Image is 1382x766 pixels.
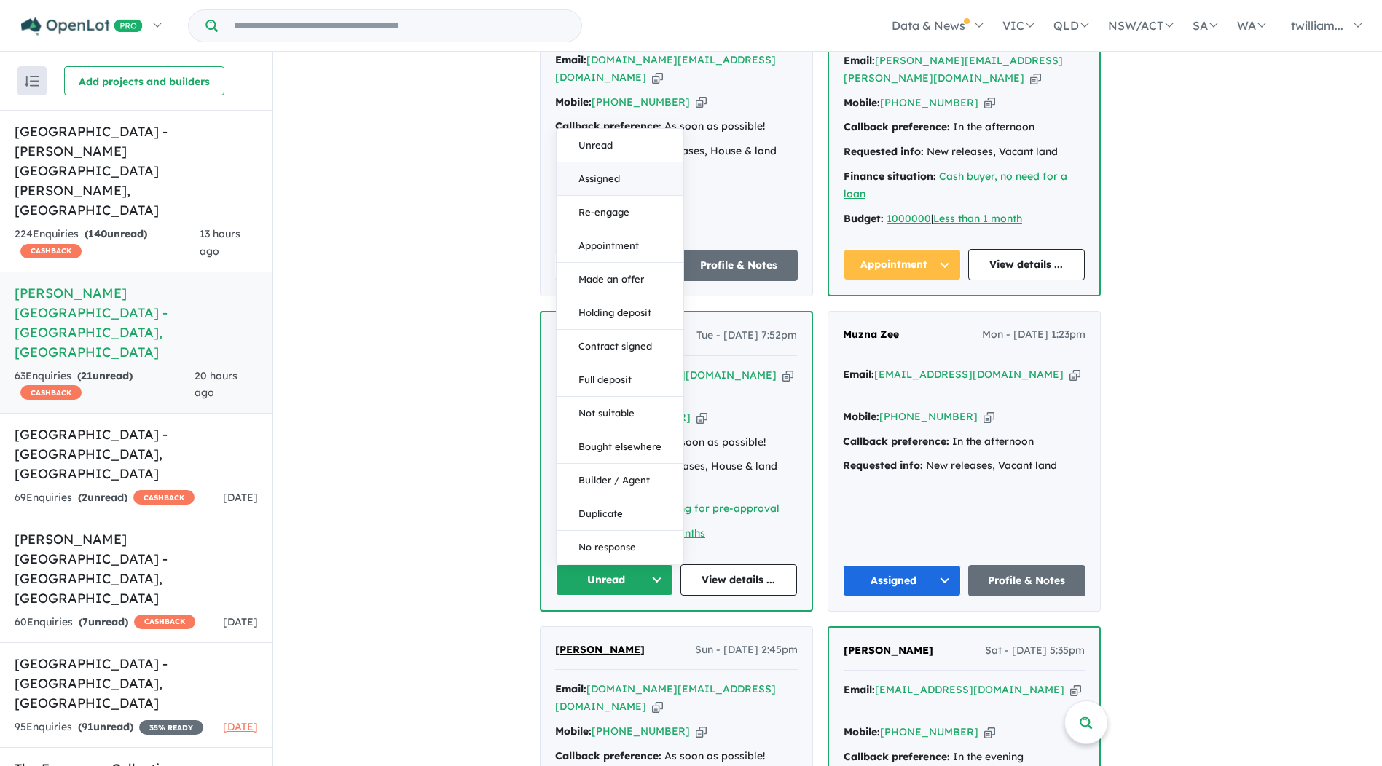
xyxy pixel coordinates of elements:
a: View details ... [680,564,798,596]
button: Unread [556,564,673,596]
span: CASHBACK [20,385,82,400]
a: [EMAIL_ADDRESS][DOMAIN_NAME] [875,683,1064,696]
strong: Email: [844,54,875,67]
div: As soon as possible! [555,118,798,135]
strong: Email: [555,53,586,66]
strong: Finance situation: [844,170,936,183]
span: 2 [82,491,87,504]
a: [PERSON_NAME][EMAIL_ADDRESS][PERSON_NAME][DOMAIN_NAME] [844,54,1063,84]
button: Unread [557,129,683,162]
strong: Callback preference: [844,120,950,133]
img: sort.svg [25,76,39,87]
div: 69 Enquir ies [15,489,195,507]
span: 20 hours ago [195,369,237,400]
div: In the afternoon [844,119,1085,136]
button: Contract signed [557,330,683,363]
a: [PHONE_NUMBER] [592,724,690,738]
strong: Email: [844,683,875,696]
button: Builder / Agent [557,464,683,497]
a: [PHONE_NUMBER] [592,95,690,108]
span: 91 [82,720,93,733]
h5: [PERSON_NAME][GEOGRAPHIC_DATA] - [GEOGRAPHIC_DATA] , [GEOGRAPHIC_DATA] [15,529,258,608]
a: Cash buyer, no need for a loan [844,170,1067,200]
strong: ( unread) [79,615,128,628]
span: 35 % READY [139,720,203,735]
button: Full deposit [557,363,683,397]
strong: Mobile: [555,95,592,108]
strong: ( unread) [78,491,127,504]
span: CASHBACK [134,615,195,629]
div: 63 Enquir ies [15,368,195,403]
strong: Callback preference: [555,119,661,133]
strong: Requested info: [844,145,924,158]
a: Less than 1 month [933,212,1022,225]
span: [DATE] [223,491,258,504]
strong: Callback preference: [555,749,661,762]
strong: Email: [843,368,874,381]
button: Copy [1030,71,1041,86]
button: Not suitable [557,397,683,430]
button: Assigned [843,565,961,596]
span: Tue - [DATE] 7:52pm [696,327,797,344]
span: [DATE] [223,720,258,733]
span: CASHBACK [133,490,195,505]
span: twilliam... [1291,18,1343,33]
strong: Requested info: [843,459,923,472]
button: Assigned [557,162,683,196]
strong: ( unread) [78,720,133,733]
h5: [GEOGRAPHIC_DATA] - [GEOGRAPHIC_DATA] , [GEOGRAPHIC_DATA] [15,654,258,713]
a: Looking for pre-approval [651,502,780,515]
a: [PERSON_NAME] [844,642,933,660]
img: Openlot PRO Logo White [21,17,143,36]
button: Copy [782,368,793,383]
span: [DATE] [223,615,258,628]
strong: Mobile: [555,724,592,738]
button: Copy [696,95,707,110]
h5: [GEOGRAPHIC_DATA] - [PERSON_NAME][GEOGRAPHIC_DATA][PERSON_NAME] , [GEOGRAPHIC_DATA] [15,122,258,220]
span: 7 [82,615,88,628]
span: CASHBACK [20,244,82,258]
span: Sat - [DATE] 5:35pm [985,642,1085,660]
span: Mon - [DATE] 1:23pm [982,326,1085,344]
div: New releases, House & land packages [555,143,798,178]
button: Appointment [557,229,683,263]
a: 1000000 [887,212,931,225]
div: In the afternoon [843,433,1085,451]
a: Muzna Zee [843,326,899,344]
div: As soon as possible! [555,748,798,765]
strong: Requested info: [555,144,635,157]
button: Bought elsewhere [557,430,683,464]
a: [PERSON_NAME] [555,641,645,659]
button: Copy [652,70,663,85]
button: Re-engage [557,196,683,229]
a: View details ... [968,249,1085,280]
button: Copy [1069,367,1080,382]
span: Sun - [DATE] 2:45pm [695,641,798,659]
a: [DOMAIN_NAME][EMAIL_ADDRESS][DOMAIN_NAME] [555,53,776,84]
strong: ( unread) [77,369,133,382]
h5: [PERSON_NAME][GEOGRAPHIC_DATA] - [GEOGRAPHIC_DATA] , [GEOGRAPHIC_DATA] [15,283,258,362]
button: Appointment [844,249,961,280]
button: Made an offer [557,263,683,296]
input: Try estate name, suburb, builder or developer [221,10,578,42]
div: New releases, Vacant land [843,457,1085,475]
span: 21 [81,369,93,382]
button: Add projects and builders [64,66,224,95]
div: In the evening [844,749,1085,766]
a: Profile & Notes [680,250,798,281]
button: Copy [984,724,995,740]
div: Unread [556,128,684,564]
a: [PHONE_NUMBER] [880,96,978,109]
button: No response [557,531,683,564]
a: [DOMAIN_NAME][EMAIL_ADDRESS][DOMAIN_NAME] [555,682,776,713]
button: Copy [652,699,663,714]
h5: [GEOGRAPHIC_DATA] - [GEOGRAPHIC_DATA] , [GEOGRAPHIC_DATA] [15,425,258,483]
strong: Mobile: [843,410,879,423]
a: [EMAIL_ADDRESS][DOMAIN_NAME] [874,368,1064,381]
button: Duplicate [557,497,683,531]
strong: Callback preference: [843,435,949,448]
button: Copy [1070,682,1081,698]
